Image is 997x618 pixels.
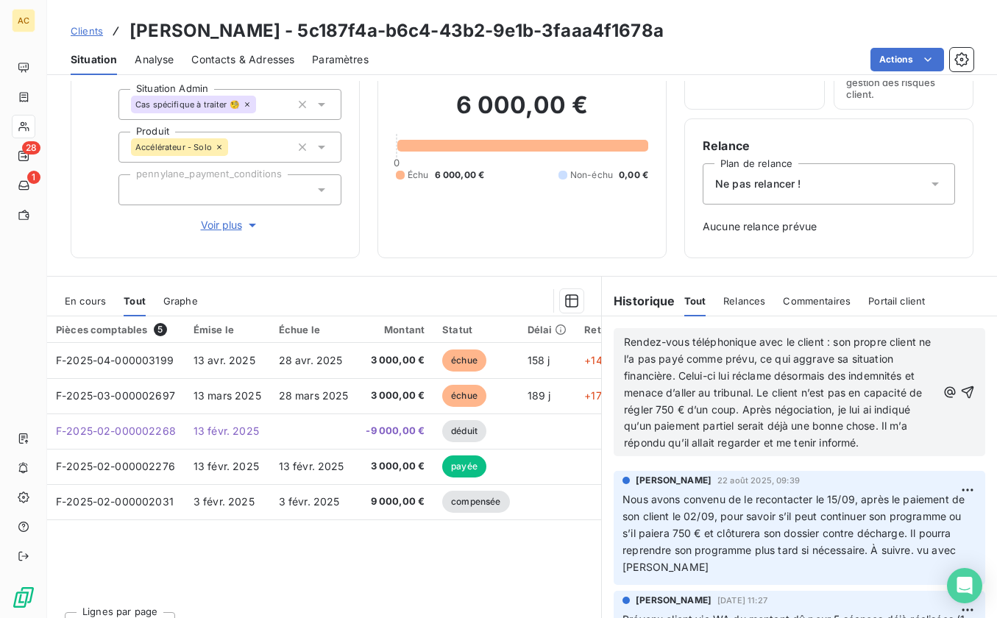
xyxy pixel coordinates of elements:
[528,389,551,402] span: 189 j
[71,52,117,67] span: Situation
[435,168,485,182] span: 6 000,00 €
[201,218,260,232] span: Voir plus
[194,460,259,472] span: 13 févr. 2025
[194,354,255,366] span: 13 avr. 2025
[65,295,106,307] span: En cours
[717,596,767,605] span: [DATE] 11:27
[584,324,631,335] div: Retard
[56,495,174,508] span: F-2025-02-000002031
[366,459,425,474] span: 3 000,00 €
[279,495,340,508] span: 3 févr. 2025
[723,295,765,307] span: Relances
[312,52,369,67] span: Paramètres
[528,354,550,366] span: 158 j
[442,349,486,372] span: échue
[619,168,648,182] span: 0,00 €
[194,495,255,508] span: 3 févr. 2025
[442,455,486,477] span: payée
[163,295,198,307] span: Graphe
[279,324,349,335] div: Échue le
[56,425,176,437] span: F-2025-02-000002268
[154,323,167,336] span: 5
[584,389,613,402] span: +174 j
[717,476,800,485] span: 22 août 2025, 09:39
[584,354,614,366] span: +143 j
[684,295,706,307] span: Tout
[408,168,429,182] span: Échu
[366,494,425,509] span: 9 000,00 €
[118,217,341,233] button: Voir plus
[870,48,944,71] button: Actions
[279,354,343,366] span: 28 avr. 2025
[131,183,143,196] input: Ajouter une valeur
[783,295,851,307] span: Commentaires
[442,385,486,407] span: échue
[442,420,486,442] span: déduit
[129,18,664,44] h3: [PERSON_NAME] - 5c187f4a-b6c4-43b2-9e1b-3faaa4f1678a
[366,388,425,403] span: 3 000,00 €
[194,425,259,437] span: 13 févr. 2025
[135,100,240,109] span: Cas spécifique à traiter 🧐
[194,324,261,335] div: Émise le
[602,292,675,310] h6: Historique
[279,460,344,472] span: 13 févr. 2025
[394,157,400,168] span: 0
[56,354,174,366] span: F-2025-04-000003199
[12,9,35,32] div: AC
[868,295,925,307] span: Portail client
[396,90,648,135] h2: 6 000,00 €
[366,424,425,438] span: -9 000,00 €
[124,295,146,307] span: Tout
[27,171,40,184] span: 1
[22,141,40,154] span: 28
[71,25,103,37] span: Clients
[56,323,176,336] div: Pièces comptables
[528,324,567,335] div: Délai
[56,460,175,472] span: F-2025-02-000002276
[624,335,934,449] span: Rendez-vous téléphonique avec le client : son propre client ne l’a pas payé comme prévu, ce qui a...
[703,219,955,234] span: Aucune relance prévue
[194,389,261,402] span: 13 mars 2025
[256,98,268,111] input: Ajouter une valeur
[228,141,240,154] input: Ajouter une valeur
[71,24,103,38] a: Clients
[442,324,509,335] div: Statut
[279,389,349,402] span: 28 mars 2025
[366,324,425,335] div: Montant
[636,474,712,487] span: [PERSON_NAME]
[56,389,175,402] span: F-2025-03-000002697
[715,177,801,191] span: Ne pas relancer !
[191,52,294,67] span: Contacts & Adresses
[570,168,613,182] span: Non-échu
[12,586,35,609] img: Logo LeanPay
[636,594,712,607] span: [PERSON_NAME]
[135,52,174,67] span: Analyse
[135,143,212,152] span: Accélérateur - Solo
[622,493,968,573] span: Nous avons convenu de le recontacter le 15/09, après le paiement de son client le 02/09, pour sav...
[703,137,955,154] h6: Relance
[366,353,425,368] span: 3 000,00 €
[442,491,509,513] span: compensée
